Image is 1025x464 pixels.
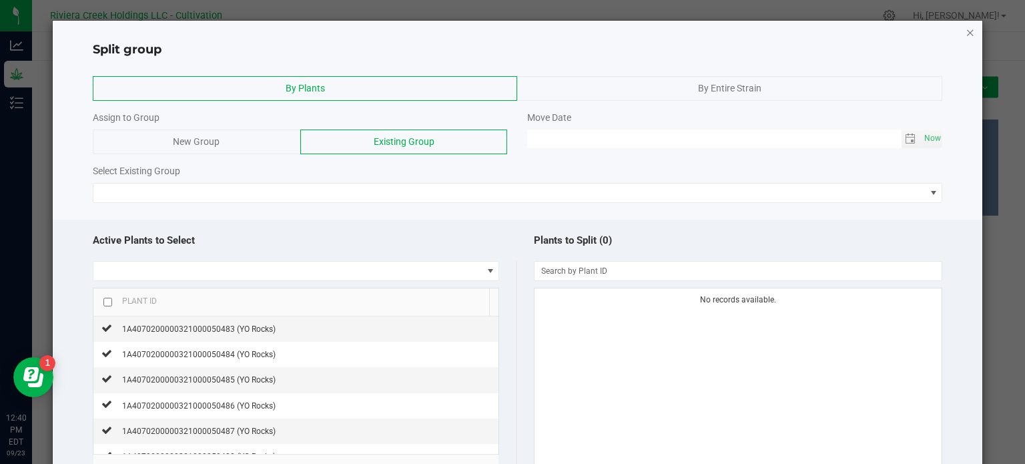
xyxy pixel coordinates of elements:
span: Select Existing Group [93,166,180,176]
span: Move Date [527,112,571,123]
iframe: Resource center unread badge [39,355,55,371]
span: Set Current date [921,129,944,148]
h4: Split group [93,41,943,59]
span: 1A4070200000321000050484 (YO Rocks) [122,350,276,359]
span: 1A4070200000321000050486 (YO Rocks) [122,401,276,411]
span: select [920,130,942,148]
span: 1A4070200000321000050488 (YO Rocks) [122,452,276,461]
span: 1A4070200000321000050487 (YO Rocks) [122,427,276,436]
span: Plant ID [122,296,157,306]
span: New Group [173,136,220,147]
span: By Plants [286,83,325,93]
span: 1A4070200000321000050485 (YO Rocks) [122,375,276,385]
input: NO DATA FOUND [535,262,942,280]
span: Plants to Split (0) [534,234,612,246]
span: Active Plants to Select [93,234,195,246]
span: By Entire Strain [698,83,761,93]
span: 1A4070200000321000050483 (YO Rocks) [122,324,276,334]
td: No records available. [535,288,942,312]
span: Assign to Group [93,112,159,123]
span: Toggle calendar [902,130,921,148]
span: Existing Group [374,136,434,147]
iframe: Resource center [13,357,53,397]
